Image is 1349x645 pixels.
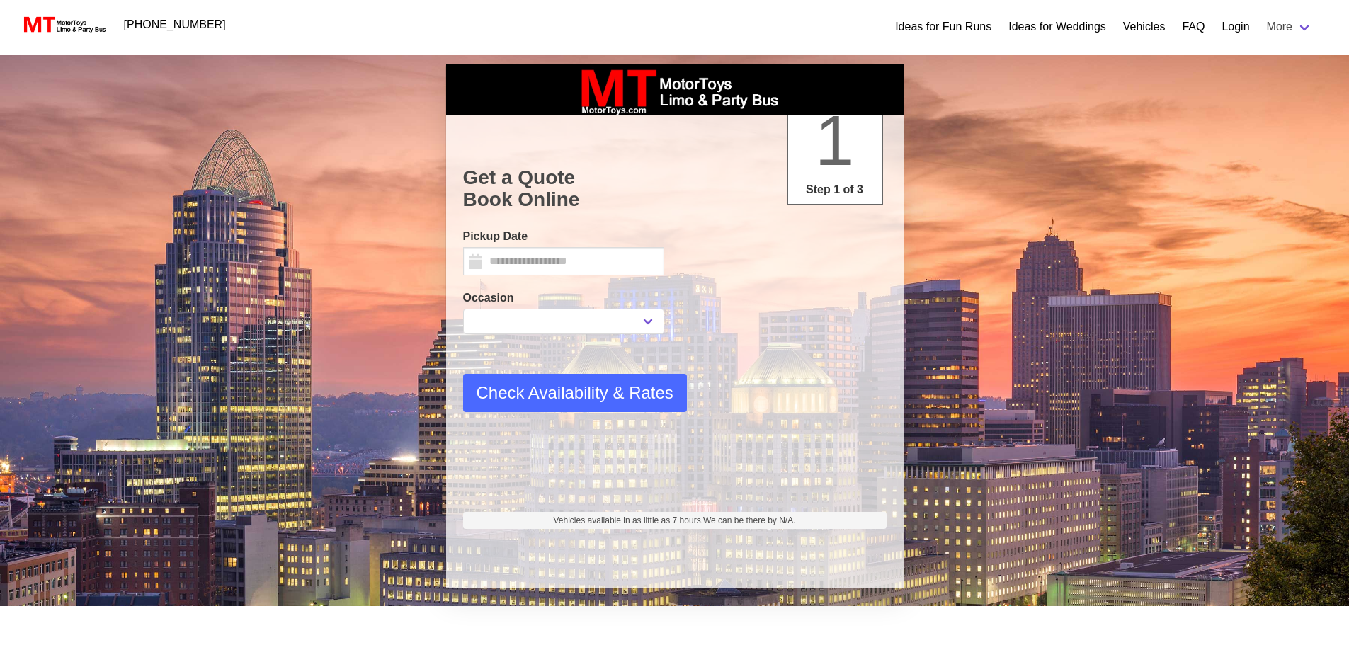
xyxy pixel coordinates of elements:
[794,181,876,198] p: Step 1 of 3
[815,101,855,180] span: 1
[554,514,796,527] span: Vehicles available in as little as 7 hours.
[463,228,664,245] label: Pickup Date
[463,166,887,211] h1: Get a Quote Book Online
[1222,18,1249,35] a: Login
[569,64,781,115] img: box_logo_brand.jpeg
[477,380,673,406] span: Check Availability & Rates
[463,374,687,412] button: Check Availability & Rates
[703,515,796,525] span: We can be there by N/A.
[895,18,991,35] a: Ideas for Fun Runs
[1182,18,1205,35] a: FAQ
[1008,18,1106,35] a: Ideas for Weddings
[463,290,664,307] label: Occasion
[20,15,107,35] img: MotorToys Logo
[115,11,234,39] a: [PHONE_NUMBER]
[1123,18,1166,35] a: Vehicles
[1258,13,1321,41] a: More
